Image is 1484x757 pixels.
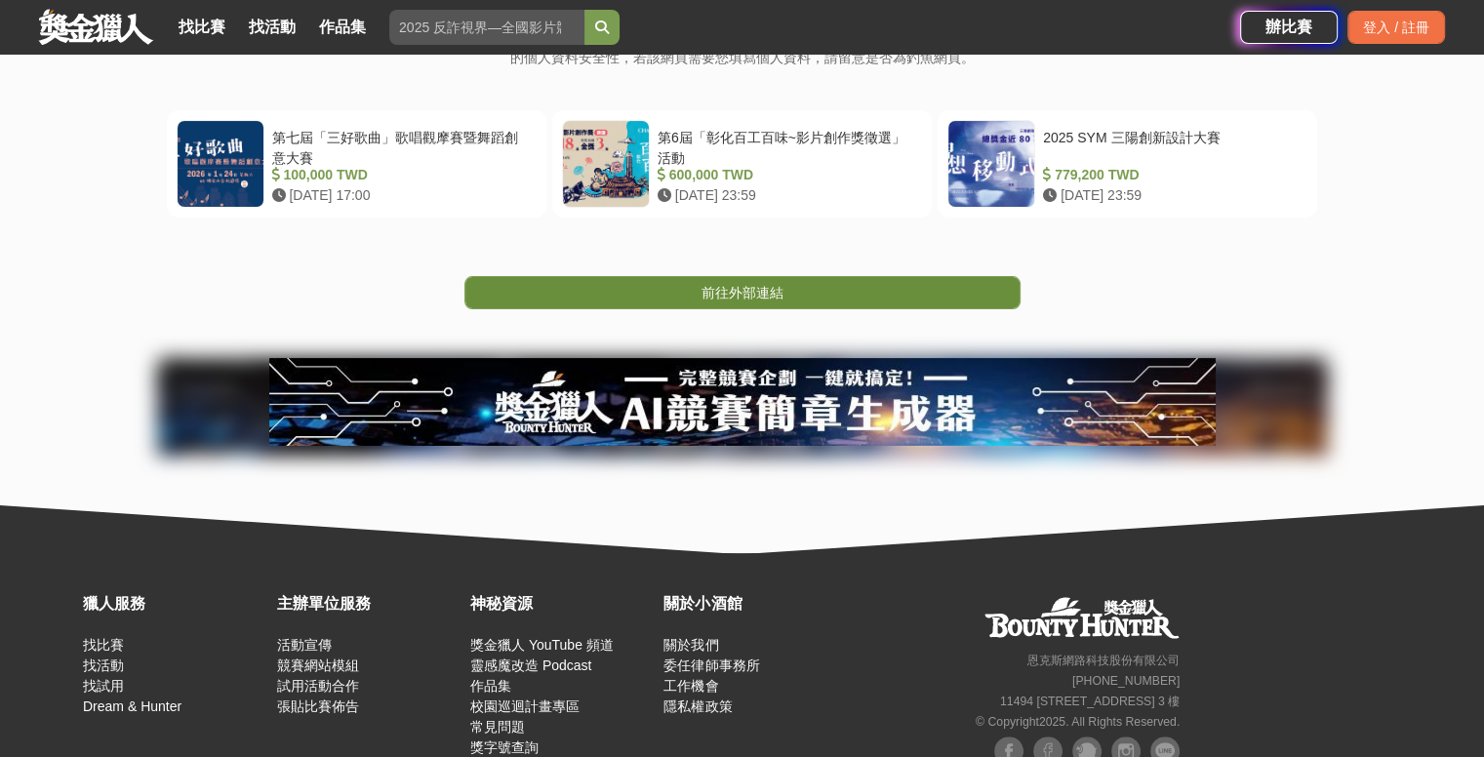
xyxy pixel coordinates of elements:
[1240,11,1338,44] a: 辦比賽
[658,128,914,165] div: 第6屆「彰化百工百味~影片創作獎徵選」活動
[470,592,654,616] div: 神秘資源
[272,128,529,165] div: 第七屆「三好歌曲」歌唱觀摩賽暨舞蹈創意大賽
[470,657,591,673] a: 靈感魔改造 Podcast
[83,592,266,616] div: 獵人服務
[464,276,1021,309] a: 前往外部連結
[470,637,614,653] a: 獎金獵人 YouTube 頻道
[269,358,1216,446] img: e66c81bb-b616-479f-8cf1-2a61d99b1888.jpg
[83,637,124,653] a: 找比賽
[461,25,1023,89] p: 提醒您，您即將連結至獎金獵人以外的網頁。此網頁可能隱藏木馬病毒程式；同時，為確保您的個人資料安全性，若該網頁需要您填寫個人資料，請留意是否為釣魚網頁。
[167,110,546,218] a: 第七屆「三好歌曲」歌唱觀摩賽暨舞蹈創意大賽 100,000 TWD [DATE] 17:00
[702,285,783,300] span: 前往外部連結
[1072,674,1180,688] small: [PHONE_NUMBER]
[470,698,580,714] a: 校園巡迴計畫專區
[663,592,847,616] div: 關於小酒館
[1043,165,1300,185] div: 779,200 TWD
[552,110,932,218] a: 第6屆「彰化百工百味~影片創作獎徵選」活動 600,000 TWD [DATE] 23:59
[470,678,511,694] a: 作品集
[663,698,732,714] a: 隱私權政策
[83,678,124,694] a: 找試用
[1043,128,1300,165] div: 2025 SYM 三陽創新設計大賽
[276,592,460,616] div: 主辦單位服務
[1043,185,1300,206] div: [DATE] 23:59
[276,637,331,653] a: 活動宣傳
[658,185,914,206] div: [DATE] 23:59
[276,657,358,673] a: 競賽網站模組
[470,739,539,755] a: 獎字號查詢
[276,698,358,714] a: 張貼比賽佈告
[272,165,529,185] div: 100,000 TWD
[83,698,181,714] a: Dream & Hunter
[1027,654,1180,667] small: 恩克斯網路科技股份有限公司
[976,715,1180,729] small: © Copyright 2025 . All Rights Reserved.
[470,719,525,735] a: 常見問題
[658,165,914,185] div: 600,000 TWD
[276,678,358,694] a: 試用活動合作
[311,14,374,41] a: 作品集
[1000,695,1180,708] small: 11494 [STREET_ADDRESS] 3 樓
[663,657,759,673] a: 委任律師事務所
[272,185,529,206] div: [DATE] 17:00
[1347,11,1445,44] div: 登入 / 註冊
[663,678,718,694] a: 工作機會
[389,10,584,45] input: 2025 反詐視界—全國影片競賽
[241,14,303,41] a: 找活動
[83,657,124,673] a: 找活動
[938,110,1317,218] a: 2025 SYM 三陽創新設計大賽 779,200 TWD [DATE] 23:59
[171,14,233,41] a: 找比賽
[663,637,718,653] a: 關於我們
